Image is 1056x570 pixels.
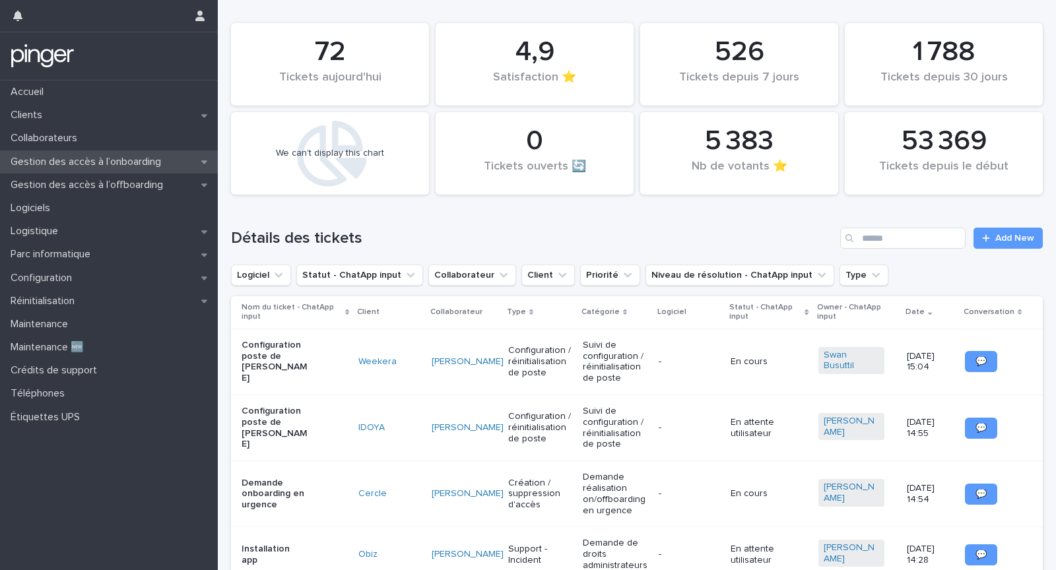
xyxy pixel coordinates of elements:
p: Owner - ChatApp input [817,300,898,325]
p: Catégorie [581,305,620,319]
button: Niveau de résolution - ChatApp input [645,265,834,286]
div: Satisfaction ⭐️ [458,71,611,98]
button: Type [840,265,888,286]
p: Date [906,305,925,319]
p: Crédits de support [5,364,108,377]
span: 💬 [975,550,987,559]
button: Client [521,265,575,286]
p: Configuration / réinitialisation de poste [508,411,572,444]
div: 53 369 [867,125,1020,158]
p: Maintenance [5,318,79,331]
p: Configuration poste de [PERSON_NAME] [242,340,308,384]
p: - [659,549,719,560]
div: Tickets depuis 7 jours [663,71,816,98]
p: Configuration poste de [PERSON_NAME] [242,406,308,450]
p: Logiciels [5,202,61,214]
span: 💬 [975,490,987,499]
p: Collaborateurs [5,132,88,144]
p: Type [507,305,526,319]
p: Configuration / réinitialisation de poste [508,345,572,378]
p: Téléphones [5,387,75,400]
p: Suivi de configuration / réinitialisation de poste [583,406,649,450]
a: [PERSON_NAME] [432,488,504,499]
div: Tickets depuis le début [867,160,1020,187]
p: En cours [731,488,797,499]
p: Logiciel [657,305,686,319]
p: [DATE] 14:28 [907,544,954,566]
p: En attente utilisateur [731,544,797,566]
a: Add New [973,228,1043,249]
p: Logistique [5,225,69,237]
span: 💬 [975,357,987,366]
a: 💬 [965,484,997,505]
p: [DATE] 14:55 [907,417,954,439]
p: Statut - ChatApp input [729,300,802,325]
p: Client [357,305,379,319]
p: - [659,422,719,433]
a: 💬 [965,351,997,372]
button: Priorité [580,265,640,286]
p: Installation app [242,544,308,566]
div: 72 [253,36,407,69]
p: [DATE] 14:54 [907,483,954,505]
a: [PERSON_NAME] [432,549,504,560]
a: 💬 [965,418,997,439]
tr: Demande onboarding en urgenceCercle [PERSON_NAME] Création / suppression d'accèsDemande réalisati... [231,461,1043,527]
p: Maintenance 🆕 [5,341,94,354]
a: Obiz [358,549,378,560]
p: Gestion des accès à l’onboarding [5,156,172,168]
tr: Configuration poste de [PERSON_NAME]IDOYA [PERSON_NAME] Configuration / réinitialisation de poste... [231,395,1043,460]
p: Nom du ticket - ChatApp input [242,300,342,325]
div: Tickets aujourd'hui [253,71,407,98]
p: Support - Incident [508,544,572,566]
p: Accueil [5,86,54,98]
a: [PERSON_NAME] [432,422,504,433]
tr: Configuration poste de [PERSON_NAME]Weekera [PERSON_NAME] Configuration / réinitialisation de pos... [231,329,1043,395]
p: Configuration [5,272,82,284]
button: Logiciel [231,265,291,286]
button: Statut - ChatApp input [296,265,423,286]
a: [PERSON_NAME] [432,356,504,367]
p: Gestion des accès à l’offboarding [5,179,174,191]
p: Collaborateur [430,305,482,319]
p: Demande réalisation on/offboarding en urgence [583,472,649,516]
div: Nb de votants ⭐️ [663,160,816,187]
p: Création / suppression d'accès [508,478,572,511]
p: Étiquettes UPS [5,411,90,424]
img: mTgBEunGTSyRkCgitkcU [11,43,75,69]
a: 💬 [965,544,997,565]
a: [PERSON_NAME] [824,482,879,504]
p: Réinitialisation [5,295,85,307]
span: 💬 [975,424,987,433]
div: Tickets depuis 30 jours [867,71,1020,98]
p: En attente utilisateur [731,417,797,439]
p: Parc informatique [5,248,101,261]
div: Tickets ouverts 🔄 [458,160,611,187]
p: [DATE] 15:04 [907,351,954,373]
div: 1 788 [867,36,1020,69]
input: Search [840,228,966,249]
p: - [659,356,719,367]
div: 5 383 [663,125,816,158]
div: 0 [458,125,611,158]
h1: Détails des tickets [231,229,835,248]
a: Weekera [358,356,397,367]
span: Add New [995,234,1034,243]
button: Collaborateur [428,265,516,286]
div: 4,9 [458,36,611,69]
a: Cercle [358,488,387,499]
div: We can't display this chart [276,148,384,159]
p: Conversation [964,305,1014,319]
p: Clients [5,109,53,121]
a: IDOYA [358,422,385,433]
p: - [659,488,719,499]
p: Suivi de configuration / réinitialisation de poste [583,340,649,384]
p: En cours [731,356,797,367]
a: [PERSON_NAME] [824,542,879,565]
a: [PERSON_NAME] [824,416,879,438]
a: Swan Busuttil [824,350,879,372]
div: 526 [663,36,816,69]
p: Demande onboarding en urgence [242,478,308,511]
